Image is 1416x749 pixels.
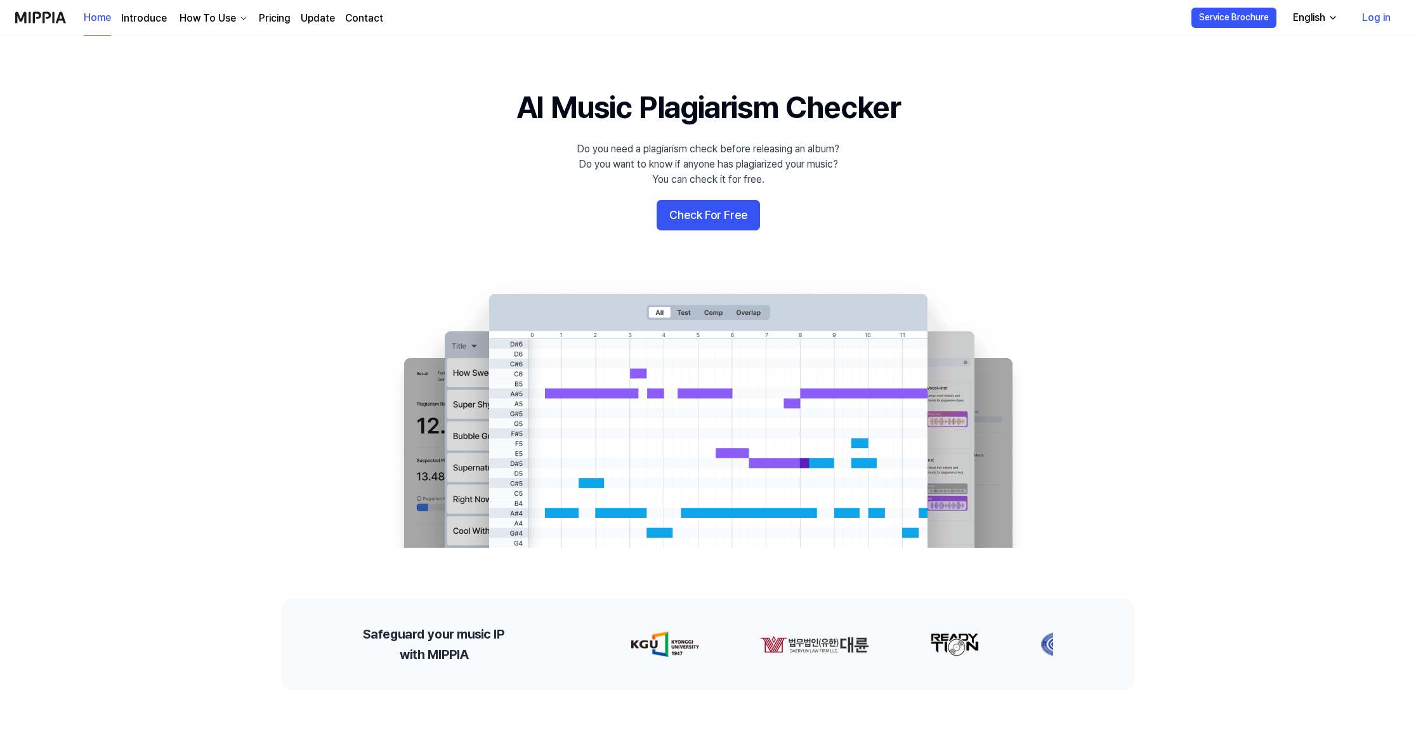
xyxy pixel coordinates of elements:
[363,624,504,665] h2: Safeguard your music IP with MIPPIA
[577,142,839,187] div: Do you need a plagiarism check before releasing an album? Do you want to know if anyone has plagi...
[1191,8,1276,28] button: Service Brochure
[919,632,969,657] img: partner-logo-2
[657,200,760,230] button: Check For Free
[1030,632,1069,657] img: partner-logo-3
[516,86,900,129] h1: AI Music Plagiarism Checker
[177,11,249,26] button: How To Use
[121,11,167,26] a: Introduce
[1290,10,1328,25] div: English
[177,11,239,26] div: How To Use
[301,11,335,26] a: Update
[84,1,111,36] a: Home
[345,11,383,26] a: Contact
[620,632,688,657] img: partner-logo-0
[259,11,291,26] a: Pricing
[749,632,858,657] img: partner-logo-1
[1283,5,1346,30] button: English
[378,281,1038,548] img: main Image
